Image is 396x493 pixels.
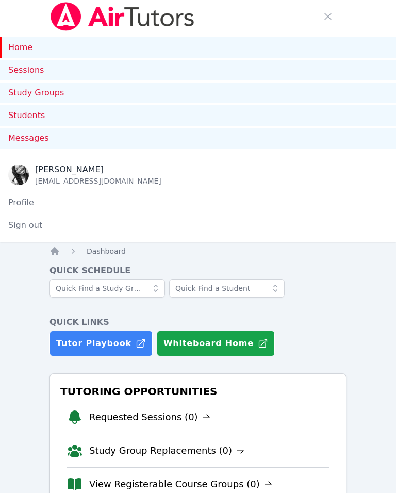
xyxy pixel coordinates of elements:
[49,331,153,356] a: Tutor Playbook
[35,163,161,176] div: [PERSON_NAME]
[157,331,275,356] button: Whiteboard Home
[89,410,210,424] a: Requested Sessions (0)
[49,265,346,277] h4: Quick Schedule
[49,316,346,328] h4: Quick Links
[89,477,272,491] a: View Registerable Course Groups (0)
[87,246,126,256] a: Dashboard
[8,132,48,144] span: Messages
[35,176,161,186] div: [EMAIL_ADDRESS][DOMAIN_NAME]
[169,279,285,298] input: Quick Find a Student
[49,279,165,298] input: Quick Find a Study Group
[87,247,126,255] span: Dashboard
[49,2,195,31] img: Air Tutors
[89,443,244,458] a: Study Group Replacements (0)
[49,246,346,256] nav: Breadcrumb
[58,382,338,401] h3: Tutoring Opportunities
